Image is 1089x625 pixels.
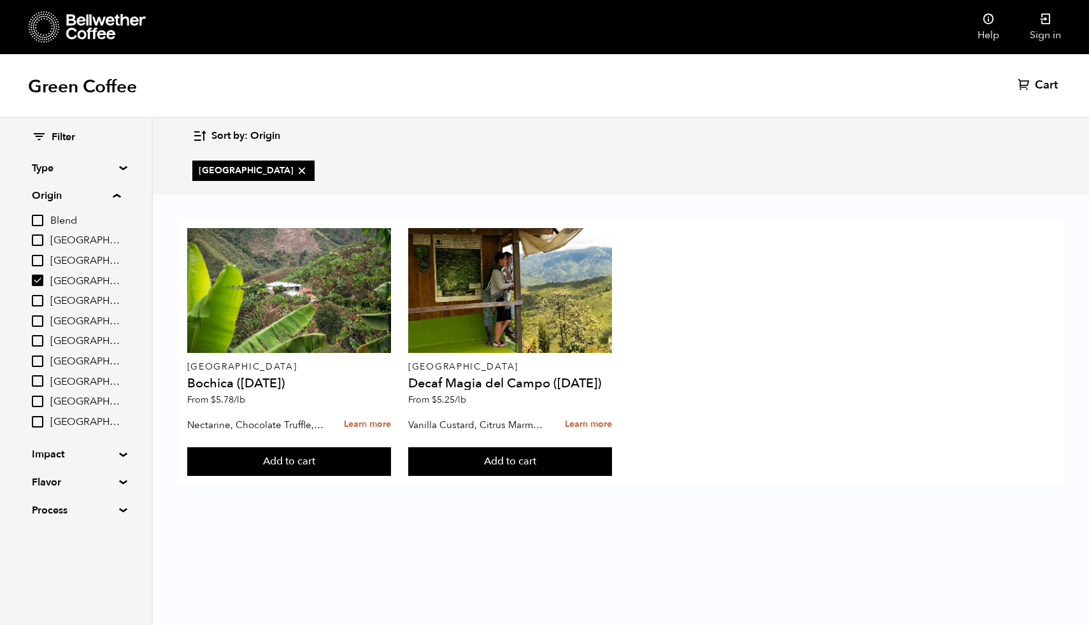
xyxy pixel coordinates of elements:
input: [GEOGRAPHIC_DATA] [32,295,43,306]
a: Learn more [344,411,391,438]
summary: Impact [32,447,120,462]
h4: Decaf Magia del Campo ([DATE]) [408,377,612,390]
span: [GEOGRAPHIC_DATA] [50,275,120,289]
input: [GEOGRAPHIC_DATA] [32,396,43,407]
span: [GEOGRAPHIC_DATA] [199,164,308,177]
span: [GEOGRAPHIC_DATA] [50,395,120,409]
p: [GEOGRAPHIC_DATA] [408,363,612,371]
span: [GEOGRAPHIC_DATA] [50,355,120,369]
span: Blend [50,214,120,228]
span: From [408,394,466,406]
span: [GEOGRAPHIC_DATA] [50,234,120,248]
span: From [187,394,245,406]
button: Sort by: Origin [192,121,280,151]
summary: Type [32,161,120,176]
h1: Green Coffee [28,75,137,98]
input: Blend [32,215,43,226]
input: [GEOGRAPHIC_DATA] [32,335,43,347]
h4: Bochica ([DATE]) [187,377,391,390]
span: Filter [52,131,75,145]
input: [GEOGRAPHIC_DATA] [32,275,43,286]
bdi: 5.25 [432,394,466,406]
span: Sort by: Origin [211,129,280,143]
a: Learn more [565,411,612,438]
input: [GEOGRAPHIC_DATA] [32,234,43,246]
summary: Process [32,503,120,518]
span: [GEOGRAPHIC_DATA] [50,375,120,389]
span: /lb [234,394,245,406]
input: [GEOGRAPHIC_DATA] [32,356,43,367]
input: [GEOGRAPHIC_DATA] [32,315,43,327]
span: [GEOGRAPHIC_DATA] [50,415,120,429]
bdi: 5.78 [211,394,245,406]
button: Add to cart [187,447,391,477]
button: Add to cart [408,447,612,477]
input: [GEOGRAPHIC_DATA] [32,416,43,427]
span: [GEOGRAPHIC_DATA] [50,315,120,329]
input: [GEOGRAPHIC_DATA] [32,375,43,387]
span: Cart [1035,78,1058,93]
span: /lb [455,394,466,406]
span: $ [432,394,437,406]
p: Nectarine, Chocolate Truffle, Brown Sugar [187,415,326,435]
span: [GEOGRAPHIC_DATA] [50,294,120,308]
span: $ [211,394,216,406]
input: [GEOGRAPHIC_DATA] [32,255,43,266]
p: Vanilla Custard, Citrus Marmalade, Caramel [408,415,547,435]
span: [GEOGRAPHIC_DATA] [50,254,120,268]
span: [GEOGRAPHIC_DATA] [50,334,120,348]
a: Cart [1018,78,1061,93]
p: [GEOGRAPHIC_DATA] [187,363,391,371]
summary: Flavor [32,475,120,490]
summary: Origin [32,188,120,203]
